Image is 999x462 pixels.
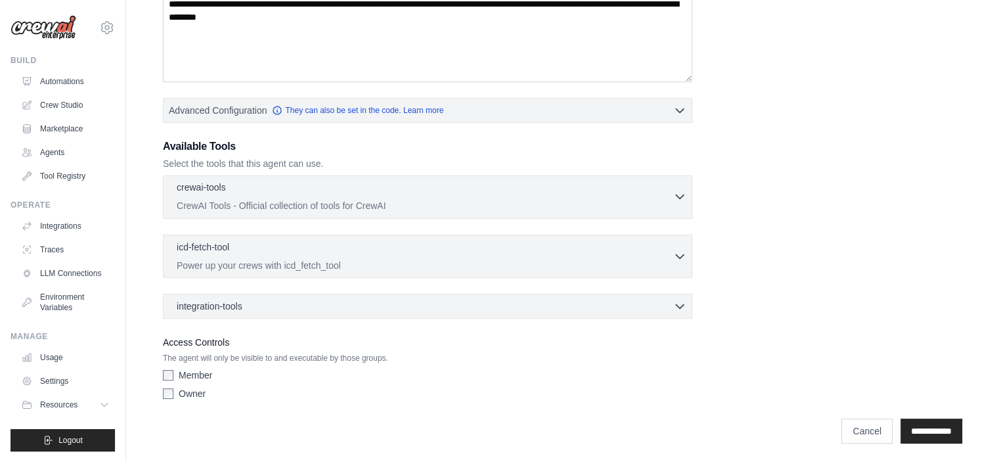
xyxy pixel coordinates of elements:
[164,99,692,122] button: Advanced Configuration They can also be set in the code. Learn more
[163,335,692,350] label: Access Controls
[163,139,692,154] h3: Available Tools
[16,347,115,368] a: Usage
[16,287,115,318] a: Environment Variables
[169,241,686,272] button: icd-fetch-tool Power up your crews with icd_fetch_tool
[163,157,692,170] p: Select the tools that this agent can use.
[11,331,115,342] div: Manage
[179,387,206,400] label: Owner
[11,15,76,40] img: Logo
[11,429,115,451] button: Logout
[16,118,115,139] a: Marketplace
[177,259,673,272] p: Power up your crews with icd_fetch_tool
[841,419,893,444] a: Cancel
[11,200,115,210] div: Operate
[16,263,115,284] a: LLM Connections
[58,435,83,446] span: Logout
[16,371,115,392] a: Settings
[177,181,226,194] p: crewai-tools
[177,199,673,212] p: CrewAI Tools - Official collection of tools for CrewAI
[177,300,242,313] span: integration-tools
[11,55,115,66] div: Build
[179,369,212,382] label: Member
[272,105,443,116] a: They can also be set in the code. Learn more
[169,104,267,117] span: Advanced Configuration
[163,353,692,363] p: The agent will only be visible to and executable by those groups.
[16,142,115,163] a: Agents
[169,181,686,212] button: crewai-tools CrewAI Tools - Official collection of tools for CrewAI
[40,400,78,410] span: Resources
[169,300,686,313] button: integration-tools
[16,216,115,237] a: Integrations
[16,239,115,260] a: Traces
[16,166,115,187] a: Tool Registry
[177,241,229,254] p: icd-fetch-tool
[16,394,115,415] button: Resources
[16,71,115,92] a: Automations
[16,95,115,116] a: Crew Studio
